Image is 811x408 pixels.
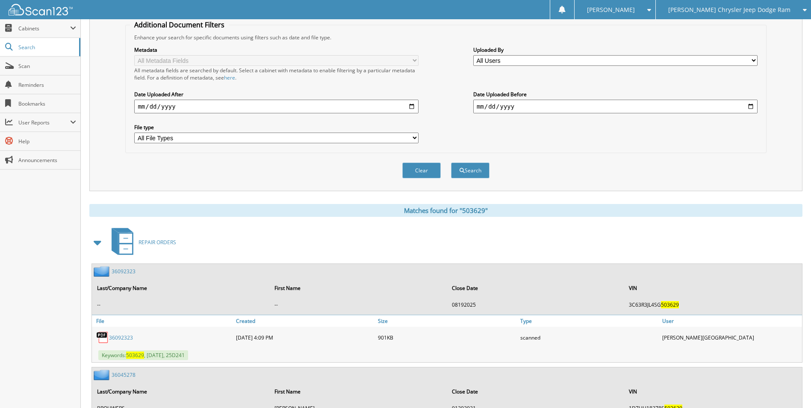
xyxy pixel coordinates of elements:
[18,62,76,70] span: Scan
[18,44,75,51] span: Search
[376,329,518,346] div: 901KB
[18,119,70,126] span: User Reports
[18,138,76,145] span: Help
[134,67,419,81] div: All metadata fields are searched by default. Select a cabinet with metadata to enable filtering b...
[134,46,419,53] label: Metadata
[139,239,176,246] span: REPAIR ORDERS
[134,100,419,113] input: start
[106,225,176,259] a: REPAIR ORDERS
[130,20,229,30] legend: Additional Document Filters
[668,7,790,12] span: [PERSON_NAME] Chrysler Jeep Dodge Ram
[112,371,136,378] a: 36045278
[448,383,624,400] th: Close Date
[625,383,801,400] th: VIN
[93,298,269,312] td: --
[270,298,447,312] td: --
[134,124,419,131] label: File type
[89,204,802,217] div: Matches found for "503629"
[224,74,235,81] a: here
[96,331,109,344] img: PDF.png
[112,268,136,275] a: 36092323
[660,315,802,327] a: User
[234,315,376,327] a: Created
[9,4,73,15] img: scan123-logo-white.svg
[270,383,447,400] th: First Name
[473,91,758,98] label: Date Uploaded Before
[518,315,660,327] a: Type
[448,298,624,312] td: 08192025
[18,25,70,32] span: Cabinets
[93,383,269,400] th: Last/Company Name
[109,334,133,341] a: 36092323
[18,81,76,89] span: Reminders
[661,301,679,308] span: 503629
[660,329,802,346] div: [PERSON_NAME][GEOGRAPHIC_DATA]
[92,315,234,327] a: File
[94,370,112,380] img: folder2.png
[625,279,801,297] th: VIN
[270,279,447,297] th: First Name
[473,46,758,53] label: Uploaded By
[98,350,188,360] span: Keywords: , [DATE], 25D241
[130,34,761,41] div: Enhance your search for specific documents using filters such as date and file type.
[768,367,811,408] iframe: Chat Widget
[126,352,144,359] span: 503629
[376,315,518,327] a: Size
[18,157,76,164] span: Announcements
[134,91,419,98] label: Date Uploaded After
[93,279,269,297] th: Last/Company Name
[234,329,376,346] div: [DATE] 4:09 PM
[451,163,490,178] button: Search
[518,329,660,346] div: scanned
[587,7,635,12] span: [PERSON_NAME]
[625,298,801,312] td: 3C63R3JL4SG
[448,279,624,297] th: Close Date
[402,163,441,178] button: Clear
[94,266,112,277] img: folder2.png
[18,100,76,107] span: Bookmarks
[473,100,758,113] input: end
